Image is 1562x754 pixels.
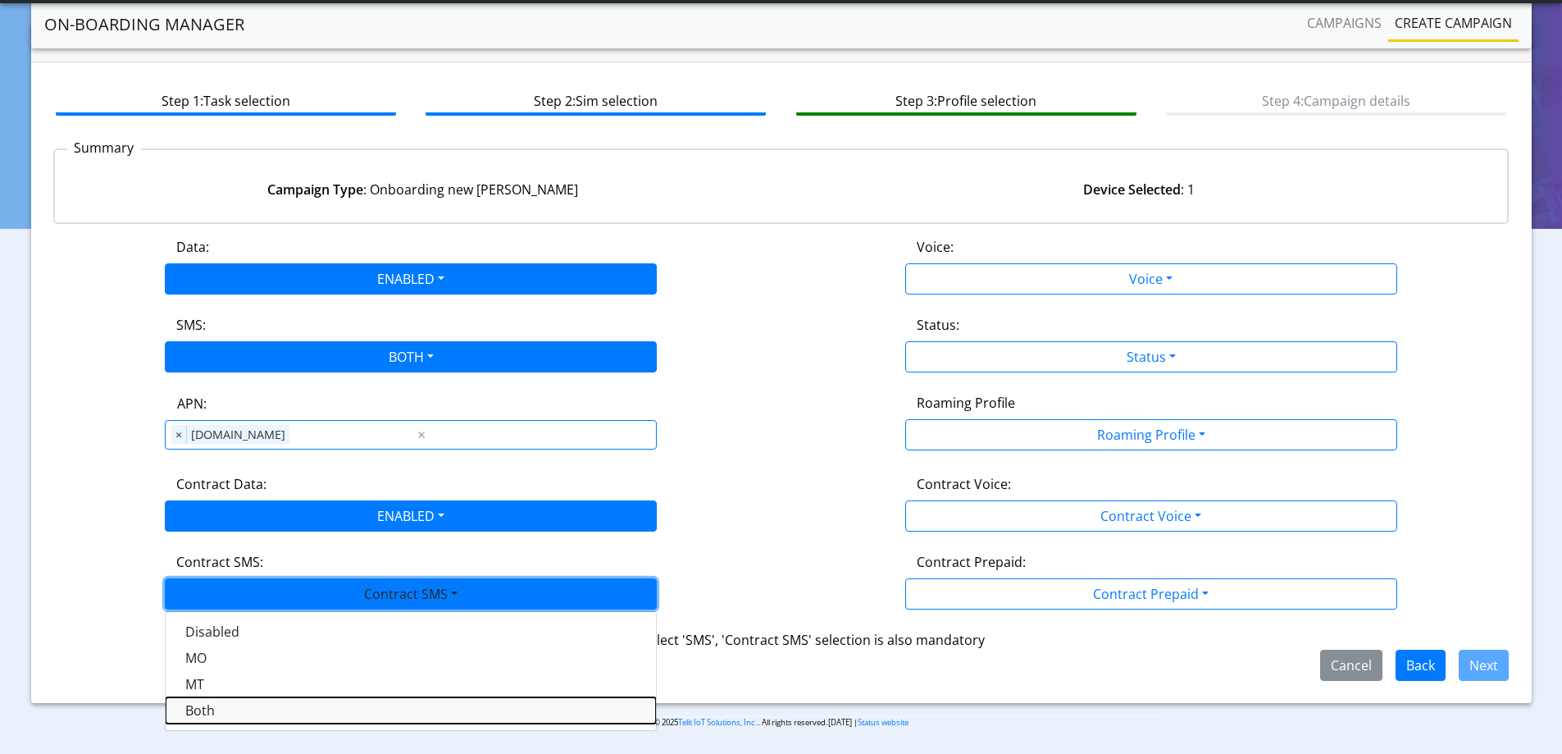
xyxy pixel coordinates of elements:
[1459,650,1509,681] button: Next
[165,341,657,372] button: BOTH
[905,263,1397,295] button: Voice
[166,619,656,645] button: Disabled
[267,181,363,199] strong: Campaign Type
[905,419,1397,450] button: Roaming Profile
[917,315,959,335] label: Status:
[165,263,657,295] button: ENABLED
[917,474,1011,494] label: Contract Voice:
[176,315,206,335] label: SMS:
[403,716,1159,729] p: © 2025 . All rights reserved.[DATE] |
[905,500,1397,532] button: Contract Voice
[166,645,656,671] button: MO
[176,552,263,572] label: Contract SMS:
[917,237,954,257] label: Voice:
[166,671,656,697] button: MT
[415,425,429,445] span: Clear all
[171,425,187,445] span: ×
[1320,650,1382,681] button: Cancel
[858,717,909,728] a: Status website
[781,180,1498,199] div: : 1
[44,8,244,41] a: On-Boarding Manager
[917,552,1026,572] label: Contract Prepaid:
[905,578,1397,610] button: Contract Prepaid
[1396,650,1446,681] button: Back
[917,393,1015,413] label: Roaming Profile
[796,85,1136,116] btn: Step 3: Profile selection
[176,474,266,494] label: Contract Data:
[65,180,781,199] div: : Onboarding new [PERSON_NAME]
[678,717,758,728] a: Telit IoT Solutions, Inc.
[1083,181,1181,199] strong: Device Selected
[1166,85,1506,116] btn: Step 4: Campaign details
[1300,7,1388,39] a: Campaigns
[56,85,396,116] btn: Step 1: Task selection
[165,500,657,532] button: ENABLED
[905,341,1397,372] button: Status
[165,578,657,610] button: Contract SMS
[53,630,1510,650] div: When you select 'SMS', 'Contract SMS' selection is also mandatory
[166,697,656,724] button: Both
[165,611,657,731] div: ENABLED
[426,85,766,116] btn: Step 2: Sim selection
[177,394,207,414] label: APN:
[67,138,141,158] p: Summary
[187,425,289,445] span: [DOMAIN_NAME]
[1388,7,1519,39] a: Create campaign
[176,237,209,257] label: Data:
